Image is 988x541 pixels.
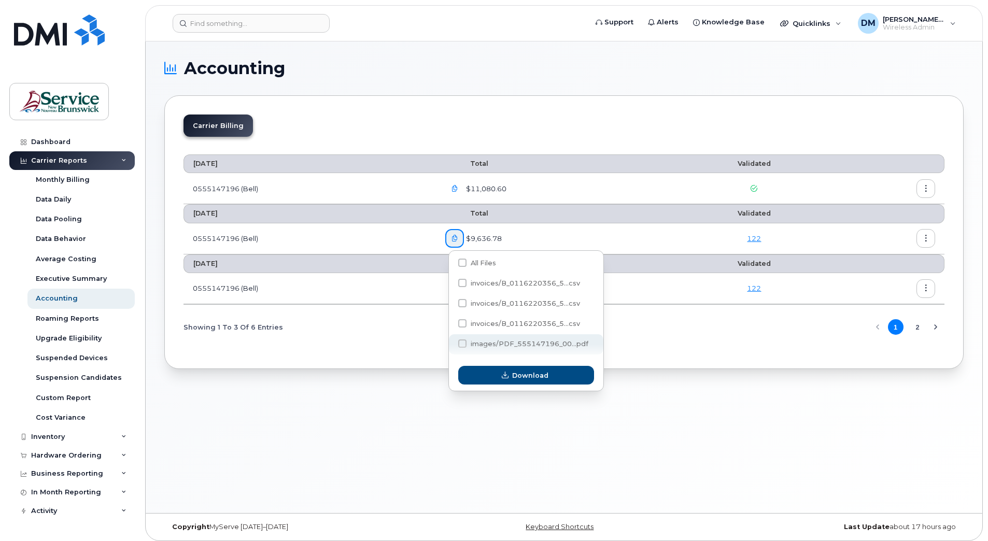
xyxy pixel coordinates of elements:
[445,209,488,217] span: Total
[184,61,285,76] span: Accounting
[184,273,436,304] td: 0555147196 (Bell)
[464,234,502,244] span: $9,636.78
[445,279,465,297] a: PDF_555147196_005_0000000000.pdf
[458,321,580,329] span: invoices/B_0116220356_555147196_20072025_DTL.csv
[844,523,890,531] strong: Last Update
[747,284,761,292] a: 122
[471,259,496,267] span: All Files
[458,341,588,349] span: images/PDF_555147196_006_0000000000.pdf
[471,320,580,328] span: invoices/B_0116220356_5...csv
[512,371,548,380] span: Download
[184,154,436,173] th: [DATE]
[526,523,594,531] a: Keyboard Shortcuts
[471,279,580,287] span: invoices/B_0116220356_5...csv
[172,523,209,531] strong: Copyright
[184,204,436,223] th: [DATE]
[184,254,436,273] th: [DATE]
[928,319,943,335] button: Next Page
[184,223,436,254] td: 0555147196 (Bell)
[676,254,832,273] th: Validated
[471,340,588,348] span: images/PDF_555147196_00...pdf
[747,234,761,243] a: 122
[164,523,431,531] div: MyServe [DATE]–[DATE]
[910,319,925,335] button: Page 2
[184,319,283,335] span: Showing 1 To 3 Of 6 Entries
[458,301,580,309] span: invoices/B_0116220356_555147196_20072025_MOB.csv
[464,184,506,194] span: $11,080.60
[697,523,964,531] div: about 17 hours ago
[445,260,488,267] span: Total
[888,319,904,335] button: Page 1
[676,154,832,173] th: Validated
[471,300,580,307] span: invoices/B_0116220356_5...csv
[676,204,832,223] th: Validated
[458,281,580,289] span: invoices/B_0116220356_555147196_20072025_ACC.csv
[458,366,594,385] button: Download
[445,160,488,167] span: Total
[184,173,436,204] td: 0555147196 (Bell)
